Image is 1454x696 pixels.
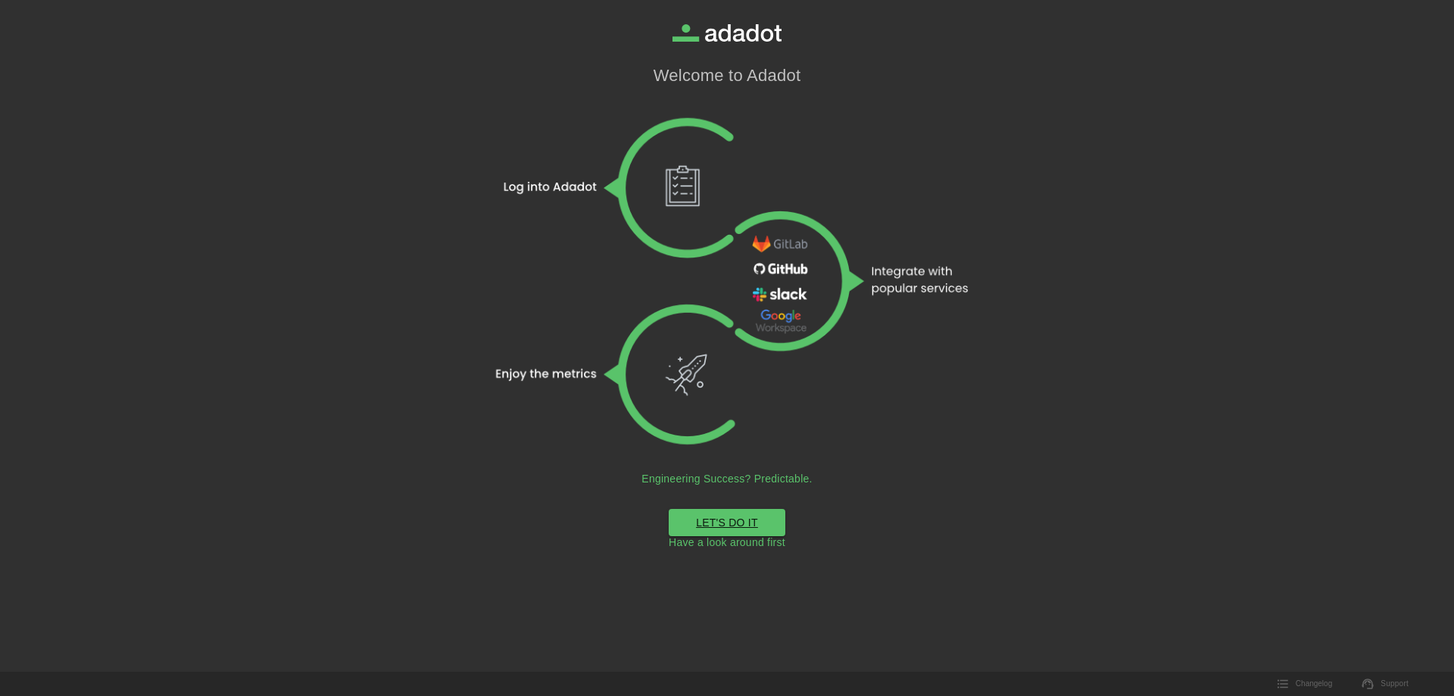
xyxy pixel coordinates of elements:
h2: Engineering Success? Predictable. [641,473,812,485]
a: LET'S DO IT [669,509,785,537]
button: Changelog [1268,673,1341,695]
a: Support [1353,673,1418,695]
h1: Welcome to Adadot [654,66,801,86]
a: Have a look around first [669,536,785,550]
